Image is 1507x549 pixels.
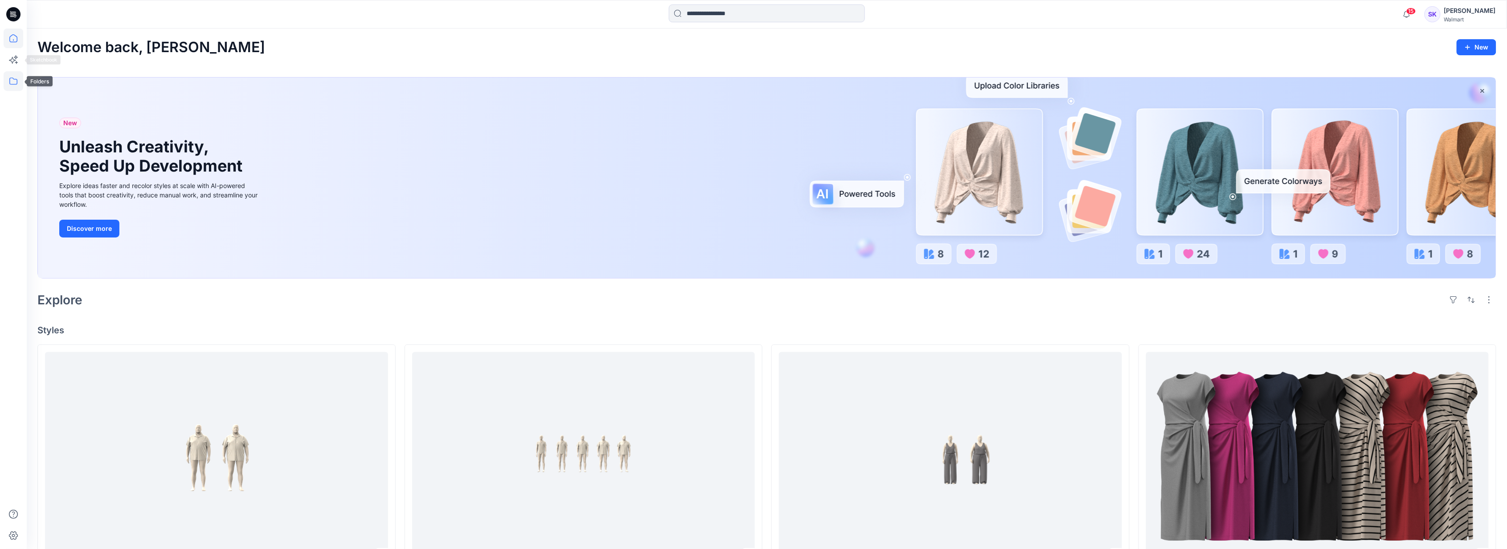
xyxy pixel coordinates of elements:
[1444,5,1496,16] div: [PERSON_NAME]
[1457,39,1496,55] button: New
[59,220,260,238] a: Discover more
[59,220,119,238] button: Discover more
[1425,6,1441,22] div: SK
[37,293,82,307] h2: Explore
[59,181,260,209] div: Explore ideas faster and recolor styles at scale with AI-powered tools that boost creativity, red...
[59,137,246,176] h1: Unleash Creativity, Speed Up Development
[37,325,1496,336] h4: Styles
[63,118,77,128] span: New
[37,39,265,56] h2: Welcome back, [PERSON_NAME]
[1406,8,1416,15] span: 15
[1444,16,1496,23] div: Walmart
